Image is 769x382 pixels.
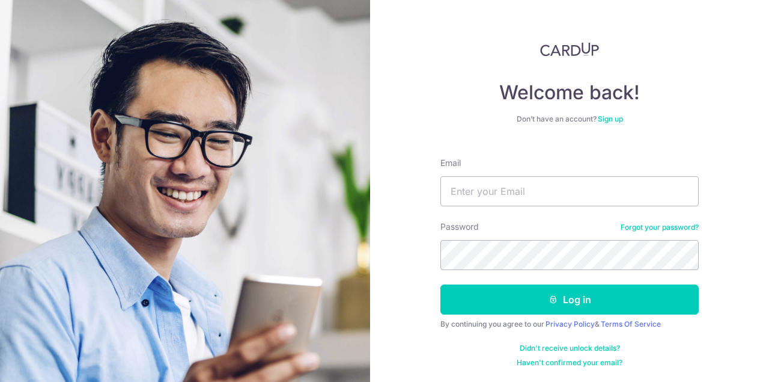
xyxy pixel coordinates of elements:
label: Password [440,221,479,233]
a: Haven't confirmed your email? [517,358,622,368]
img: CardUp Logo [540,42,599,57]
h4: Welcome back! [440,81,699,105]
a: Terms Of Service [601,319,661,328]
a: Privacy Policy [546,319,595,328]
a: Sign up [598,114,623,123]
a: Didn't receive unlock details? [520,343,620,353]
a: Forgot your password? [621,223,699,232]
label: Email [440,157,461,169]
input: Enter your Email [440,176,699,206]
div: By continuing you agree to our & [440,319,699,329]
div: Don’t have an account? [440,114,699,124]
button: Log in [440,285,699,315]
